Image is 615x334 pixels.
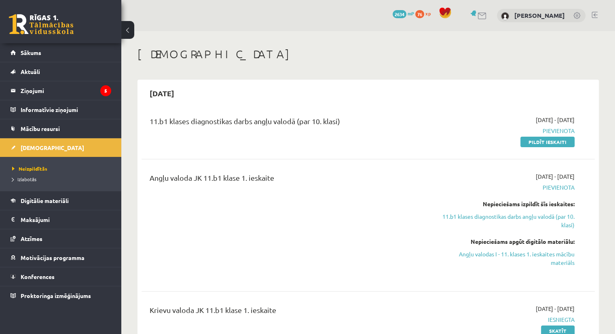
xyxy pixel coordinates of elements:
[21,292,91,299] span: Proktoringa izmēģinājums
[21,81,111,100] legend: Ziņojumi
[11,229,111,248] a: Atzīmes
[11,62,111,81] a: Aktuāli
[441,237,575,246] div: Nepieciešams apgūt digitālo materiālu:
[11,286,111,305] a: Proktoringa izmēģinājums
[21,197,69,204] span: Digitālie materiāli
[415,10,435,17] a: 76 xp
[11,267,111,286] a: Konferences
[137,47,599,61] h1: [DEMOGRAPHIC_DATA]
[150,172,429,187] div: Angļu valoda JK 11.b1 klase 1. ieskaite
[21,210,111,229] legend: Maksājumi
[441,127,575,135] span: Pievienota
[536,116,575,124] span: [DATE] - [DATE]
[393,10,414,17] a: 2634 mP
[11,210,111,229] a: Maksājumi
[441,200,575,208] div: Nepieciešams izpildīt šīs ieskaites:
[12,176,36,182] span: Izlabotās
[11,138,111,157] a: [DEMOGRAPHIC_DATA]
[11,191,111,210] a: Digitālie materiāli
[12,165,113,172] a: Neizpildītās
[21,235,42,242] span: Atzīmes
[12,175,113,183] a: Izlabotās
[21,68,40,75] span: Aktuāli
[536,304,575,313] span: [DATE] - [DATE]
[441,315,575,324] span: Iesniegta
[11,100,111,119] a: Informatīvie ziņojumi
[21,100,111,119] legend: Informatīvie ziņojumi
[21,273,55,280] span: Konferences
[100,85,111,96] i: 5
[9,14,74,34] a: Rīgas 1. Tālmācības vidusskola
[11,43,111,62] a: Sākums
[150,116,429,131] div: 11.b1 klases diagnostikas darbs angļu valodā (par 10. klasi)
[21,144,84,151] span: [DEMOGRAPHIC_DATA]
[142,84,182,103] h2: [DATE]
[536,172,575,181] span: [DATE] - [DATE]
[408,10,414,17] span: mP
[441,250,575,267] a: Angļu valodas I - 11. klases 1. ieskaites mācību materiāls
[425,10,431,17] span: xp
[21,254,85,261] span: Motivācijas programma
[501,12,509,20] img: Enija Greitaite
[441,183,575,192] span: Pievienota
[441,212,575,229] a: 11.b1 klases diagnostikas darbs angļu valodā (par 10. klasi)
[21,49,41,56] span: Sākums
[514,11,565,19] a: [PERSON_NAME]
[11,248,111,267] a: Motivācijas programma
[11,119,111,138] a: Mācību resursi
[393,10,406,18] span: 2634
[520,137,575,147] a: Pildīt ieskaiti
[150,304,429,319] div: Krievu valoda JK 11.b1 klase 1. ieskaite
[12,165,47,172] span: Neizpildītās
[415,10,424,18] span: 76
[11,81,111,100] a: Ziņojumi5
[21,125,60,132] span: Mācību resursi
